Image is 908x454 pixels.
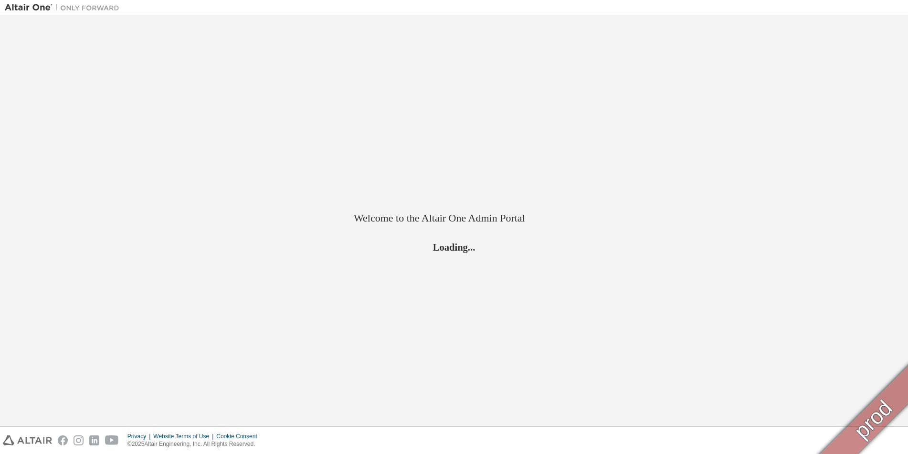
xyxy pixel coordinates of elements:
h2: Loading... [354,241,554,253]
p: © 2025 Altair Engineering, Inc. All Rights Reserved. [127,440,263,448]
div: Privacy [127,433,153,440]
div: Cookie Consent [216,433,263,440]
img: linkedin.svg [89,435,99,445]
img: facebook.svg [58,435,68,445]
img: instagram.svg [74,435,84,445]
img: youtube.svg [105,435,119,445]
img: Altair One [5,3,124,12]
h2: Welcome to the Altair One Admin Portal [354,211,554,225]
div: Website Terms of Use [153,433,216,440]
img: altair_logo.svg [3,435,52,445]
